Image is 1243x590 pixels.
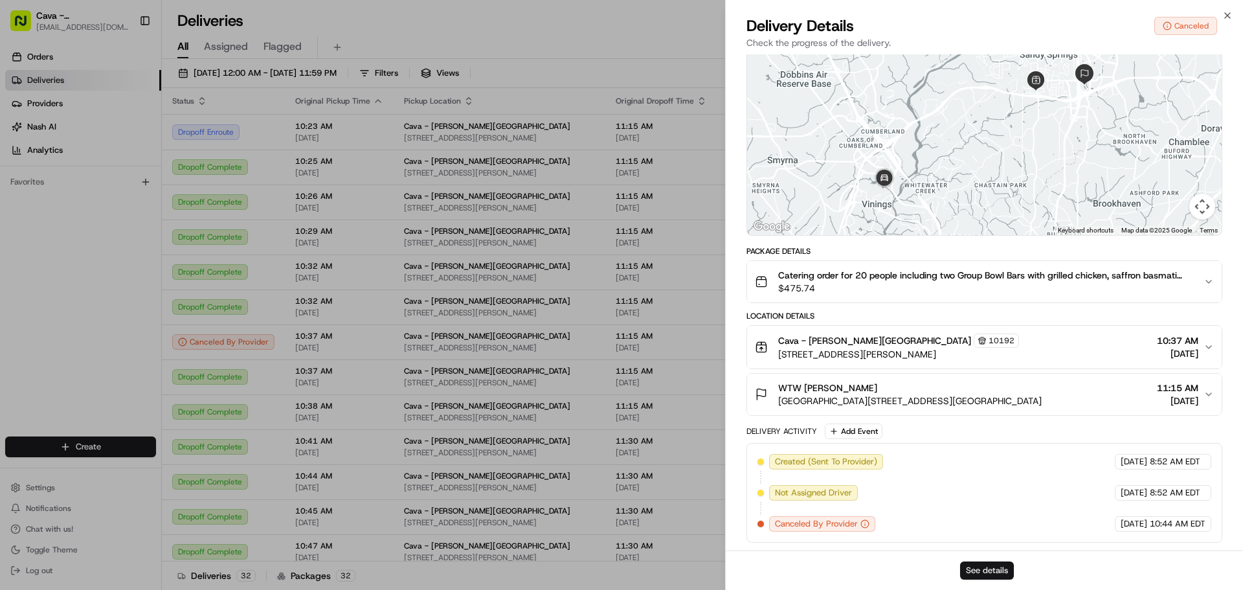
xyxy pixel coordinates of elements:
[26,236,36,247] img: 1736555255976-a54dd68f-1ca7-489b-9aae-adbdc363a1c4
[40,236,105,246] span: [PERSON_NAME]
[746,36,1222,49] p: Check the progress of the delivery.
[746,311,1222,321] div: Location Details
[775,518,858,530] span: Canceled By Provider
[1150,487,1200,499] span: 8:52 AM EDT
[26,289,99,302] span: Knowledge Base
[157,201,212,211] span: 9 minutes ago
[13,168,87,179] div: Past conversations
[220,128,236,143] button: Start new chat
[1121,227,1192,234] span: Map data ©2025 Google
[40,201,147,211] span: [PERSON_NAME][GEOGRAPHIC_DATA]
[122,289,208,302] span: API Documentation
[746,246,1222,256] div: Package Details
[58,137,178,147] div: We're available if you need us!
[1150,456,1200,468] span: 8:52 AM EDT
[34,84,214,97] input: Clear
[775,487,852,499] span: Not Assigned Driver
[1157,381,1198,394] span: 11:15 AM
[747,374,1222,415] button: WTW [PERSON_NAME][GEOGRAPHIC_DATA][STREET_ADDRESS][GEOGRAPHIC_DATA]11:15 AM[DATE]
[1200,227,1218,234] a: Terms
[750,218,793,235] a: Open this area in Google Maps (opens a new window)
[746,16,854,36] span: Delivery Details
[109,291,120,301] div: 💻
[778,381,877,394] span: WTW [PERSON_NAME]
[150,201,154,211] span: •
[778,269,1193,282] span: Catering order for 20 people including two Group Bowl Bars with grilled chicken, saffron basmati ...
[750,218,793,235] img: Google
[115,236,151,246] span: 10:02 AM
[1157,334,1198,347] span: 10:37 AM
[58,124,212,137] div: Start new chat
[1157,347,1198,360] span: [DATE]
[960,562,1014,580] button: See details
[1058,226,1114,235] button: Keyboard shortcuts
[13,13,39,39] img: Nash
[13,223,34,244] img: Grace Nketiah
[91,321,157,331] a: Powered byPylon
[989,335,1014,346] span: 10192
[775,456,877,468] span: Created (Sent To Provider)
[778,394,1042,407] span: [GEOGRAPHIC_DATA][STREET_ADDRESS][GEOGRAPHIC_DATA]
[1121,518,1147,530] span: [DATE]
[1121,456,1147,468] span: [DATE]
[746,426,817,437] div: Delivery Activity
[1189,194,1215,220] button: Map camera controls
[747,261,1222,302] button: Catering order for 20 people including two Group Bowl Bars with grilled chicken, saffron basmati ...
[778,282,1193,295] span: $475.74
[201,166,236,181] button: See all
[13,291,23,301] div: 📗
[1121,487,1147,499] span: [DATE]
[129,321,157,331] span: Pylon
[747,326,1222,369] button: Cava - [PERSON_NAME][GEOGRAPHIC_DATA]10192[STREET_ADDRESS][PERSON_NAME]10:37 AM[DATE]
[27,124,50,147] img: 1727276513143-84d647e1-66c0-4f92-a045-3c9f9f5dfd92
[1154,17,1217,35] button: Canceled
[8,284,104,308] a: 📗Knowledge Base
[1150,518,1205,530] span: 10:44 AM EDT
[825,424,882,439] button: Add Event
[778,348,1019,361] span: [STREET_ADDRESS][PERSON_NAME]
[1157,394,1198,407] span: [DATE]
[13,124,36,147] img: 1736555255976-a54dd68f-1ca7-489b-9aae-adbdc363a1c4
[13,188,34,209] img: Sandy Springs
[778,334,971,347] span: Cava - [PERSON_NAME][GEOGRAPHIC_DATA]
[104,284,213,308] a: 💻API Documentation
[13,52,236,73] p: Welcome 👋
[107,236,112,246] span: •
